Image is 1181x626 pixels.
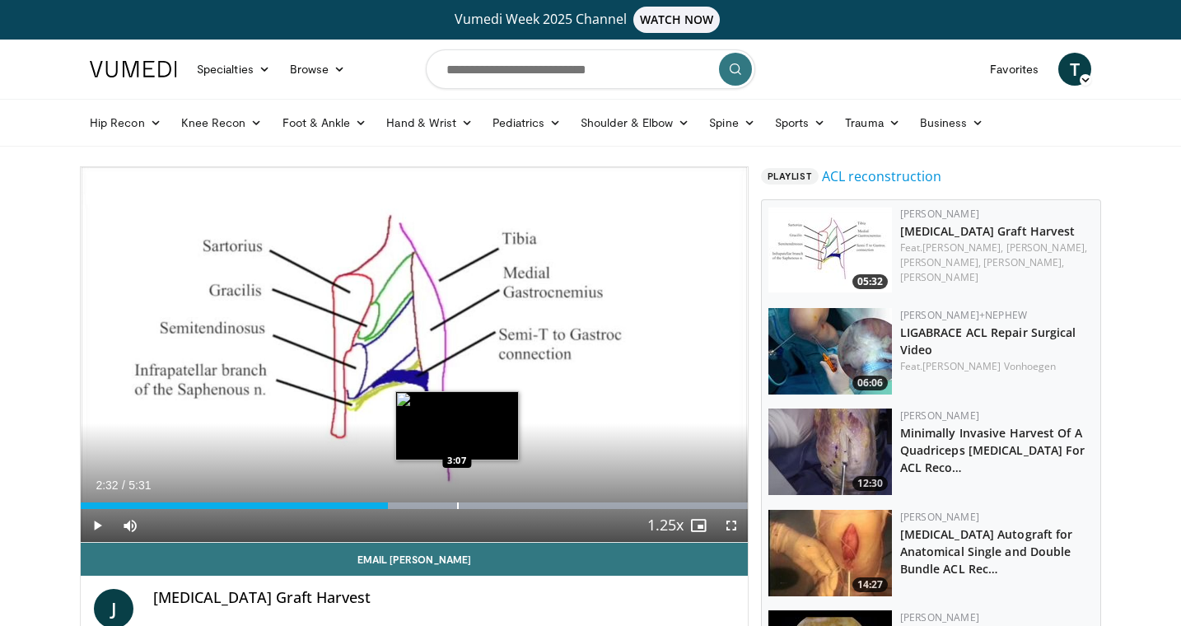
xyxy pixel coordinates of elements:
[273,106,377,139] a: Foot & Ankle
[900,425,1085,475] a: Minimally Invasive Harvest Of A Quadriceps [MEDICAL_DATA] For ACL Reco…
[483,106,571,139] a: Pediatrics
[187,53,280,86] a: Specialties
[768,510,892,596] a: 14:27
[128,479,151,492] span: 5:31
[768,308,892,395] img: 4677d53b-3fb6-4d41-b6b0-36edaa8048fb.150x105_q85_crop-smart_upscale.jpg
[910,106,994,139] a: Business
[395,391,519,460] img: image.jpeg
[768,510,892,596] img: 281064_0003_1.png.150x105_q85_crop-smart_upscale.jpg
[852,476,888,491] span: 12:30
[922,241,1003,255] a: [PERSON_NAME],
[983,255,1064,269] a: [PERSON_NAME],
[153,589,735,607] h4: [MEDICAL_DATA] Graft Harvest
[900,325,1076,357] a: LIGABRACE ACL Repair Surgical Video
[114,509,147,542] button: Mute
[900,510,979,524] a: [PERSON_NAME]
[171,106,273,139] a: Knee Recon
[852,274,888,289] span: 05:32
[92,7,1089,33] a: Vumedi Week 2025 ChannelWATCH NOW
[900,223,1076,239] a: [MEDICAL_DATA] Graft Harvest
[768,409,892,495] a: 12:30
[768,409,892,495] img: FZUcRHgrY5h1eNdH4xMDoxOjA4MTsiGN.150x105_q85_crop-smart_upscale.jpg
[900,308,1027,322] a: [PERSON_NAME]+Nephew
[81,167,748,543] video-js: Video Player
[822,166,941,186] a: ACL reconstruction
[900,241,1094,285] div: Feat.
[852,376,888,390] span: 06:06
[900,270,978,284] a: [PERSON_NAME]
[980,53,1048,86] a: Favorites
[376,106,483,139] a: Hand & Wrist
[122,479,125,492] span: /
[649,509,682,542] button: Playback Rate
[900,610,979,624] a: [PERSON_NAME]
[1006,241,1087,255] a: [PERSON_NAME],
[900,359,1094,374] div: Feat.
[571,106,699,139] a: Shoulder & Elbow
[761,168,819,185] span: Playlist
[715,509,748,542] button: Fullscreen
[765,106,836,139] a: Sports
[81,543,748,576] a: Email [PERSON_NAME]
[852,577,888,592] span: 14:27
[426,49,755,89] input: Search topics, interventions
[682,509,715,542] button: Enable picture-in-picture mode
[280,53,356,86] a: Browse
[699,106,764,139] a: Spine
[768,308,892,395] a: 06:06
[900,207,979,221] a: [PERSON_NAME]
[900,255,981,269] a: [PERSON_NAME],
[768,207,892,293] img: bb6d74a6-6ded-4ffa-8626-acfcf4fee43e.150x105_q85_crop-smart_upscale.jpg
[80,106,171,139] a: Hip Recon
[835,106,910,139] a: Trauma
[81,502,748,509] div: Progress Bar
[768,207,892,293] a: 05:32
[633,7,721,33] span: WATCH NOW
[900,526,1073,577] a: [MEDICAL_DATA] Autograft for Anatomical Single and Double Bundle ACL Rec…
[900,409,979,423] a: [PERSON_NAME]
[922,359,1056,373] a: [PERSON_NAME] Vonhoegen
[81,509,114,542] button: Play
[90,61,177,77] img: VuMedi Logo
[96,479,118,492] span: 2:32
[1058,53,1091,86] a: T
